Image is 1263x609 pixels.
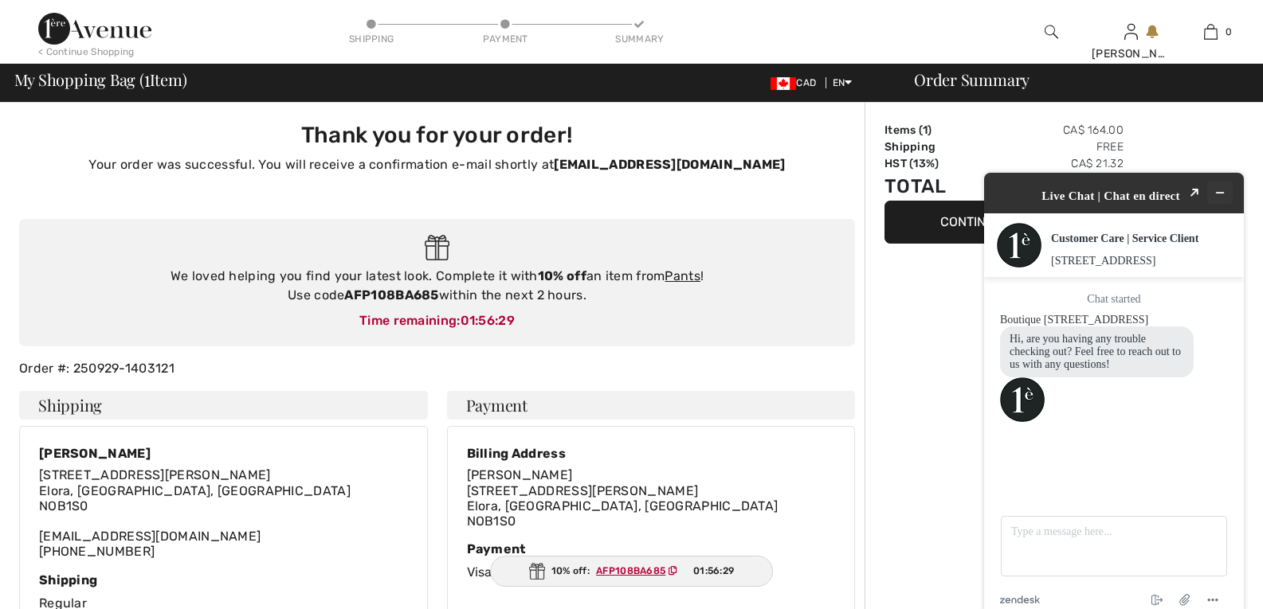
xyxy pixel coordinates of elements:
[467,483,779,529] span: [STREET_ADDRESS][PERSON_NAME] Elora, [GEOGRAPHIC_DATA], [GEOGRAPHIC_DATA] NOB1S0
[235,437,261,456] button: Menu
[884,155,971,172] td: HST (13%)
[615,32,663,46] div: Summary
[833,77,853,88] span: EN
[38,13,151,45] img: 1ère Avenue
[884,201,1124,244] button: Continue Shopping
[19,391,428,420] h4: Shipping
[38,45,135,59] div: < Continue Shopping
[447,391,856,420] h4: Payment
[347,32,395,46] div: Shipping
[529,563,545,580] img: Gift.svg
[554,157,785,172] strong: [EMAIL_ADDRESS][DOMAIN_NAME]
[884,122,971,139] td: Items ( )
[179,437,205,456] button: End chat
[14,72,187,88] span: My Shopping Bag ( Item)
[538,268,586,283] strong: 10% off
[693,564,734,578] span: 01:56:29
[1092,45,1170,62] div: [PERSON_NAME]
[39,467,351,559] div: [EMAIL_ADDRESS][DOMAIN_NAME] [PHONE_NUMBER]
[884,139,971,155] td: Shipping
[971,122,1124,139] td: CA$ 164.00
[1171,22,1249,41] a: 0
[39,572,408,588] div: Shipping
[467,446,779,461] div: Billing Address
[344,287,438,303] strong: AFP108BA685
[481,32,529,46] div: Payment
[923,123,928,137] span: 1
[1045,22,1058,41] img: search the website
[884,172,971,201] td: Total
[467,541,836,556] div: Payment
[29,122,845,149] h3: Thank you for your order!
[467,467,573,482] span: [PERSON_NAME]
[895,72,1253,88] div: Order Summary
[771,77,822,88] span: CAD
[1124,22,1138,41] img: My Info
[39,446,351,461] div: [PERSON_NAME]
[35,267,839,305] div: We loved helping you find your latest look. Complete it with an item from ! Use code within the n...
[10,359,865,378] div: Order #: 250929-1403121
[35,11,68,25] span: Chat
[971,139,1124,155] td: Free
[1204,22,1218,41] img: My Bag
[965,154,1263,609] iframe: Find more information here
[596,565,665,576] ins: AFP108BA685
[39,467,351,513] span: [STREET_ADDRESS][PERSON_NAME] Elora, [GEOGRAPHIC_DATA], [GEOGRAPHIC_DATA] NOB1S0
[665,268,700,283] a: Pants
[490,556,774,587] div: 10% off:
[35,311,839,330] div: Time remaining:
[207,436,233,457] button: Attach file
[29,155,845,174] p: Your order was successful. You will receive a confirmation e-mail shortly at
[1226,25,1232,39] span: 0
[461,313,515,328] span: 01:56:29
[771,77,796,90] img: Canadian Dollar
[425,235,449,261] img: Gift.svg
[1124,24,1138,39] a: Sign In
[144,68,150,88] span: 1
